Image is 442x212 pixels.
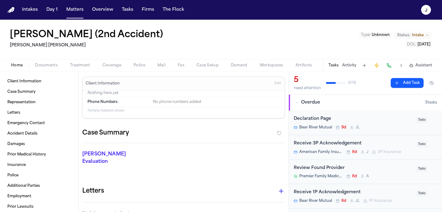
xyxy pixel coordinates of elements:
span: J [366,150,368,155]
button: Day 1 [44,4,60,15]
button: Intakes [20,4,40,15]
a: Prior Medical History [5,150,73,159]
h3: Client Information [84,81,121,86]
span: J L [355,198,360,203]
button: Hide completed tasks (⌘⇧H) [426,78,437,88]
button: Activity [342,63,356,68]
span: Type : [361,33,371,37]
button: Edit [273,79,283,88]
span: 8d [352,174,357,179]
span: 9d [341,125,346,130]
span: Bear River Mutual [299,198,332,203]
span: Fax [178,63,184,68]
button: Add Task [360,61,369,70]
a: Accident Details [5,129,73,139]
span: Unknown [372,33,390,37]
a: Representation [5,97,73,107]
h1: [PERSON_NAME] (2nd Accident) [10,29,163,41]
a: Damages [5,139,73,149]
div: need attention [294,86,321,91]
a: Additional Parties [5,181,73,191]
span: Status: [397,33,410,38]
div: Open task: Review Found Provider [289,160,442,184]
span: Todo [416,166,427,172]
span: Edit [274,81,281,86]
button: Tasks [328,63,339,68]
span: Mail [157,63,165,68]
button: Matters [64,4,86,15]
span: 8d [341,198,346,203]
a: Letters [5,108,73,118]
span: Case Setup [196,63,219,68]
button: Assistant [409,63,432,68]
a: Client Information [5,77,73,86]
span: Treatment [70,63,90,68]
button: Add Task [391,78,424,88]
p: [PERSON_NAME] Evaluation [82,151,145,165]
a: Employment [5,191,73,201]
button: Overview [90,4,116,15]
span: Todo [416,117,427,123]
button: Create Immediate Task [372,61,381,70]
h2: Case Summary [82,128,129,138]
span: 9 / 18 [348,80,356,85]
a: Police [5,171,73,180]
button: Edit Type: Unknown [359,32,392,38]
span: 5 task s [425,100,437,105]
span: Police [134,63,145,68]
button: Edit matter name [10,29,163,41]
a: Case Summary [5,87,73,97]
span: DOL : [407,43,417,46]
p: Nothing here yet. [87,91,280,97]
span: Intake [412,33,424,38]
a: Insurance [5,160,73,170]
button: Make a Call [385,61,393,70]
a: Prior Lawsuits [5,202,73,212]
span: Bear River Mutual [299,125,332,130]
h1: Letters [82,186,104,196]
div: Review Found Provider [294,165,413,172]
span: Assistant [415,63,432,68]
span: Demand [231,63,247,68]
img: Finch Logo [7,7,15,13]
button: The Flock [160,4,187,15]
span: Coverage [103,63,121,68]
span: 3P Insurance [378,150,401,155]
div: Open task: Receive 3P Acknowledgement [289,135,442,160]
button: Change status from Intake [394,32,432,39]
span: Premier Family Medical & Urgent Care – [GEOGRAPHIC_DATA] [299,174,343,179]
span: 1P Insurance [369,198,392,203]
span: J L [355,125,360,130]
span: Todo [416,141,427,147]
span: Documents [35,63,58,68]
span: Overdue [301,100,320,106]
div: Declaration Page [294,116,413,123]
p: 11 empty fields not shown. [87,108,280,113]
span: Artifacts [296,63,312,68]
div: Open task: Declaration Page [289,111,442,135]
button: Firms [139,4,157,15]
div: Receive 3P Acknowledgement [294,140,413,147]
div: Receive 1P Acknowledgement [294,189,413,196]
a: Emergency Contact [5,118,73,128]
span: Phone Numbers [87,100,118,104]
span: American Family Insurance Company [299,150,343,155]
button: Edit DOL: 2025-07-22 [405,41,432,48]
div: No phone numbers added [153,100,280,104]
span: Todo [416,190,427,196]
a: Home [7,7,15,13]
span: Home [11,63,23,68]
button: Overdue5tasks [289,95,442,111]
h2: [PERSON_NAME] [PERSON_NAME] [10,42,165,49]
span: [DATE] [417,43,430,46]
span: Workspaces [260,63,283,68]
span: A [366,174,369,179]
button: Tasks [119,4,136,15]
